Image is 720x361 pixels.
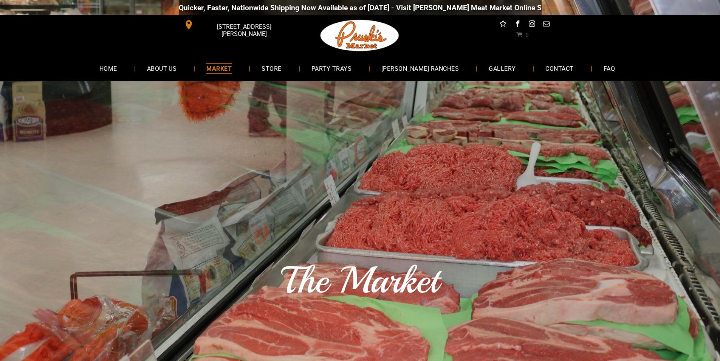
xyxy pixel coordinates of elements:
a: ABOUT US [136,58,188,78]
span: [STREET_ADDRESS][PERSON_NAME] [195,19,293,41]
a: CONTACT [534,58,585,78]
a: GALLERY [477,58,527,78]
a: facebook [513,19,522,31]
img: Pruski-s+Market+HQ+Logo2-1920w.png [319,15,401,56]
a: FAQ [592,58,626,78]
a: PARTY TRAYS [300,58,363,78]
a: email [541,19,551,31]
a: [STREET_ADDRESS][PERSON_NAME] [179,19,294,31]
span: The Market [281,257,439,304]
a: [PERSON_NAME] RANCHES [370,58,470,78]
a: HOME [88,58,129,78]
a: Social network [498,19,508,31]
a: STORE [250,58,293,78]
span: 0 [525,31,528,37]
a: instagram [527,19,537,31]
a: MARKET [195,58,243,78]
